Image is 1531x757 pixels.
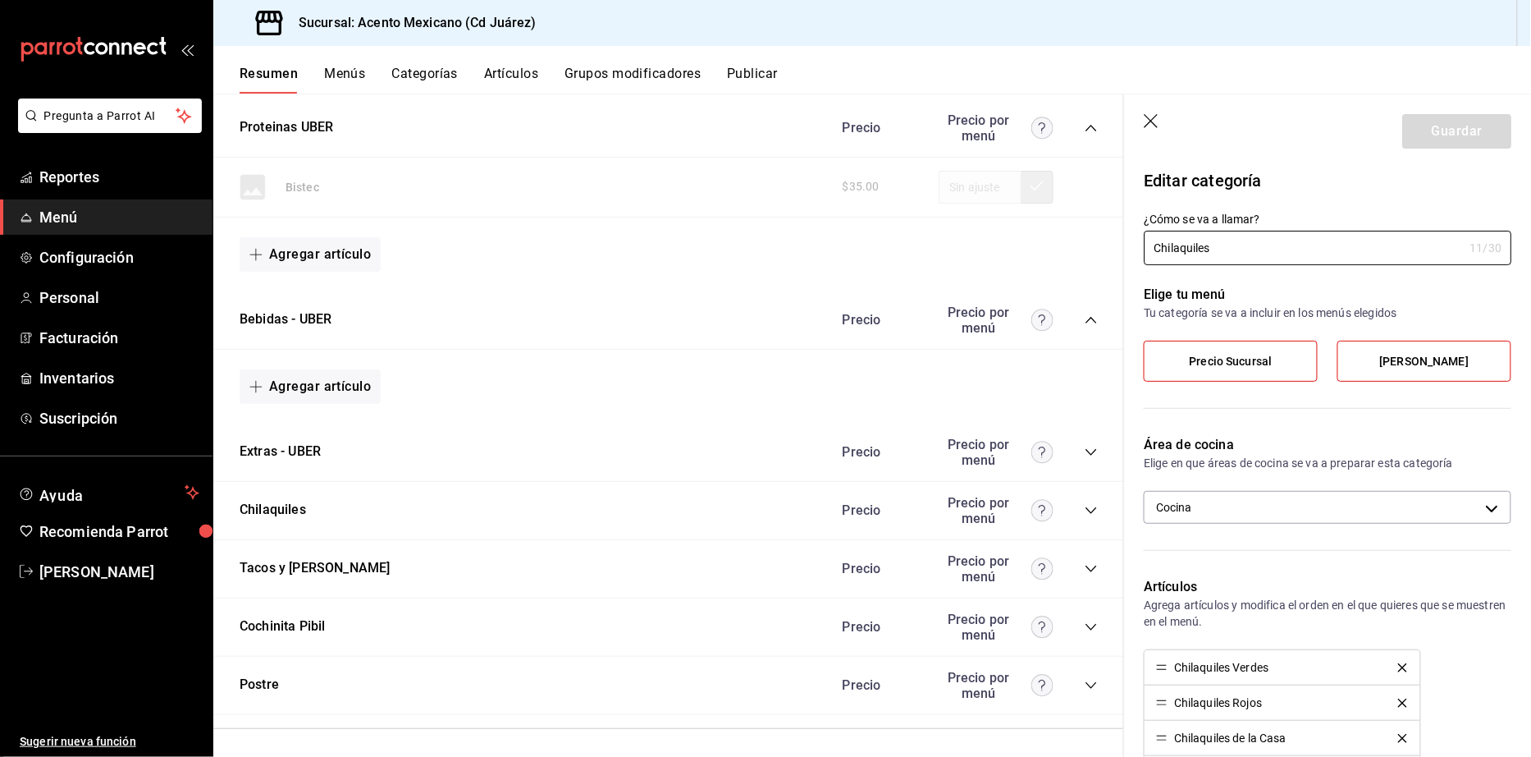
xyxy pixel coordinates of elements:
span: Sugerir nueva función [20,733,199,750]
button: Menús [324,66,365,94]
p: Elige tu menú [1144,285,1511,305]
div: Precio por menú [939,495,1053,526]
div: Cocina [1144,491,1511,524]
span: Reportes [39,166,199,188]
button: Agregar artículo [240,369,381,404]
div: 11 /30 [1469,240,1501,256]
button: Artículos [484,66,538,94]
button: delete [1387,699,1419,708]
button: Tacos y [PERSON_NAME] [240,559,391,578]
span: Ayuda [39,483,178,502]
button: Resumen [240,66,298,94]
label: ¿Cómo se va a llamar? [1144,214,1511,226]
span: Precio Sucursal [1190,355,1273,369]
button: Cochinita Pibil [240,617,326,636]
button: Extras - UBER [240,443,321,461]
p: Agrega artículos y modifica el orden en el que quieres que se muestren en el menú. [1144,597,1511,630]
div: Precio por menú [939,437,1053,468]
p: Artículos [1144,577,1511,597]
div: Precio [826,561,931,576]
span: Pregunta a Parrot AI [44,108,176,125]
span: [PERSON_NAME] [1380,355,1469,369]
button: collapse-category-row [1085,679,1098,692]
span: Inventarios [39,367,199,389]
p: Área de cocina [1144,435,1511,455]
button: delete [1387,734,1419,743]
button: collapse-category-row [1085,621,1098,634]
div: Precio [826,120,931,135]
span: Personal [39,287,199,309]
span: Recomienda Parrot [39,521,199,543]
button: delete [1387,663,1419,672]
button: Categorías [392,66,459,94]
button: Bebidas - UBER [240,310,331,329]
button: collapse-category-row [1085,122,1098,135]
button: Publicar [727,66,778,94]
div: Precio [826,502,931,518]
div: Precio [826,677,931,693]
p: Editar categoría [1144,168,1511,193]
div: Chilaquiles Rojos [1174,697,1262,709]
button: Grupos modificadores [564,66,701,94]
button: Chilaquiles [240,501,306,520]
button: Postre [240,676,279,695]
button: Pregunta a Parrot AI [18,99,202,133]
p: Tu categoría se va a incluir en los menús elegidos [1144,305,1511,321]
button: collapse-category-row [1085,446,1098,459]
div: Precio [826,619,931,635]
div: Chilaquiles Verdes [1174,662,1268,673]
button: collapse-category-row [1085,562,1098,576]
span: Suscripción [39,407,199,429]
p: Elige en que áreas de cocina se va a preparar esta categoría [1144,455,1511,471]
button: Agregar artículo [240,237,381,272]
div: Precio [826,312,931,328]
span: Configuración [39,246,199,268]
div: Precio por menú [939,553,1053,585]
div: Precio por menú [939,112,1053,144]
span: Facturación [39,327,199,349]
div: Precio por menú [939,670,1053,701]
button: Proteinas UBER [240,118,333,137]
div: Chilaquiles de la Casa [1174,732,1286,744]
h3: Sucursal: Acento Mexicano (Cd Juárez) [286,13,537,33]
button: collapse-category-row [1085,504,1098,517]
div: navigation tabs [240,66,1531,94]
button: collapse-category-row [1085,314,1098,327]
a: Pregunta a Parrot AI [11,119,202,136]
button: open_drawer_menu [181,43,194,56]
div: Precio por menú [939,305,1053,336]
span: Menú [39,206,199,228]
span: [PERSON_NAME] [39,561,199,583]
div: Precio por menú [939,612,1053,643]
div: Precio [826,444,931,460]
